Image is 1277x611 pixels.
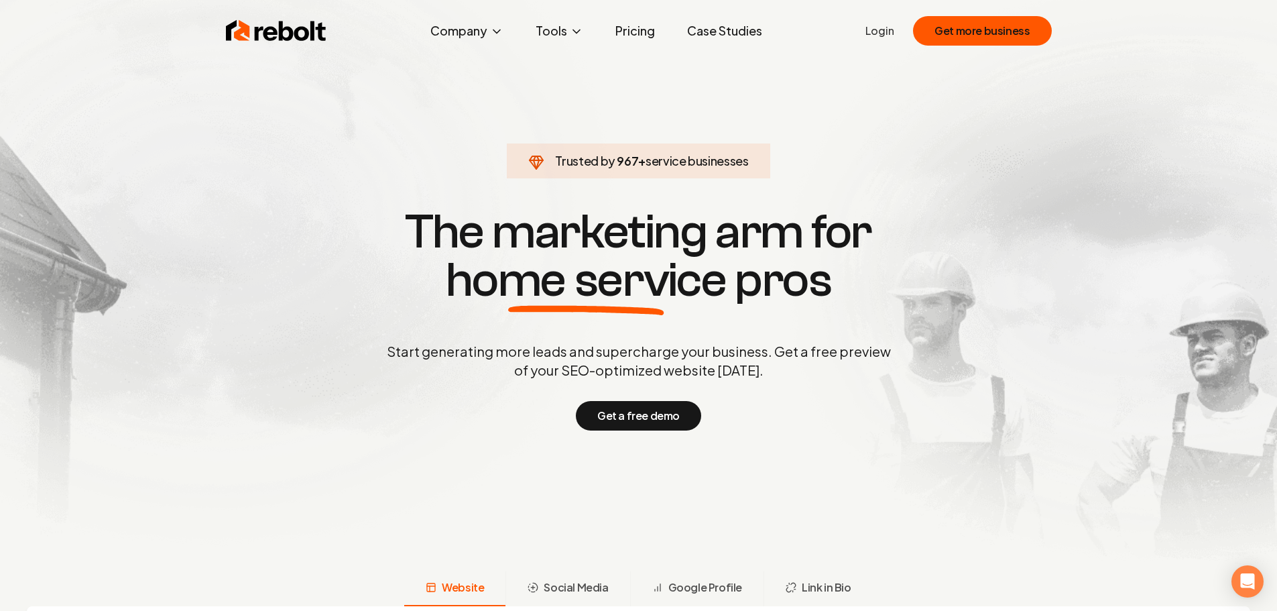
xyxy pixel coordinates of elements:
span: Social Media [544,579,608,596]
div: Open Intercom Messenger [1231,565,1264,598]
button: Get a free demo [576,401,701,431]
span: Google Profile [668,579,742,596]
button: Google Profile [630,571,764,606]
p: Start generating more leads and supercharge your business. Get a free preview of your SEO-optimiz... [384,342,894,380]
a: Case Studies [676,17,773,44]
img: Rebolt Logo [226,17,326,44]
a: Login [865,23,894,39]
button: Tools [525,17,594,44]
span: Link in Bio [802,579,851,596]
h1: The marketing arm for pros [317,208,961,304]
span: home service [446,256,727,304]
a: Pricing [605,17,666,44]
span: Trusted by [555,153,615,168]
button: Social Media [505,571,629,606]
button: Website [404,571,505,606]
span: 967 [617,152,638,170]
button: Link in Bio [764,571,873,606]
span: Website [442,579,484,596]
span: + [638,153,646,168]
button: Get more business [913,16,1051,46]
button: Company [420,17,514,44]
span: service businesses [646,153,749,168]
